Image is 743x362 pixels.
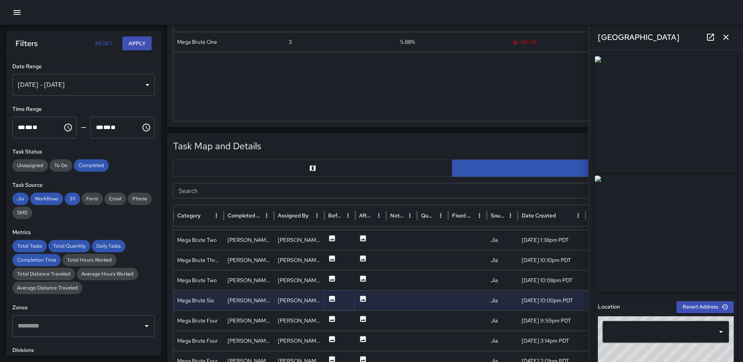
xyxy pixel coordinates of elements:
div: 10/13/2025, 10:10pm PDT [518,250,585,270]
h6: Task Status [12,148,155,156]
span: Total Distance Traveled [12,270,75,278]
div: Average Distance Traveled [12,282,82,294]
span: SMS [12,209,32,217]
span: To Do [50,162,72,169]
span: -62.5 % [512,32,615,52]
div: Mega Brute Four [173,331,224,351]
div: Jia [12,193,29,205]
span: Jia [12,195,29,203]
div: 311 [65,193,80,205]
span: Daily Tasks [92,242,125,250]
span: Phone [128,195,152,203]
button: Reset [91,36,116,51]
div: Notes [390,212,404,219]
div: Phone [128,193,152,205]
div: Jia [487,331,518,351]
div: To Do [50,159,72,172]
button: Fixed Asset column menu [474,210,485,221]
div: Category [177,212,200,219]
button: Source column menu [505,210,516,221]
div: Total Tasks [12,240,47,252]
button: Choose time, selected time is 11:59 PM [139,120,154,135]
div: Jia [487,230,518,250]
div: Source [491,212,504,219]
div: Mike 16 [274,250,324,270]
div: Average Hours Worked [77,268,138,280]
span: Unassigned [12,162,48,169]
div: 10/13/2025, 10:09pm PDT [585,270,653,290]
div: After Photo [359,212,373,219]
button: Category column menu [211,210,222,221]
div: Mike 15 [224,270,274,290]
span: Meridiem [33,124,38,130]
div: Total Quantity [48,240,90,252]
div: Daily Tasks [92,240,125,252]
div: Jia [487,250,518,270]
div: 10/13/2025, 10:08pm PDT [518,270,585,290]
div: 10/13/2025, 10:02pm PDT [585,290,653,310]
div: Mega Brute Four [173,310,224,331]
div: Mike 3 [224,230,274,250]
button: Assigned By column menu [312,210,322,221]
span: Workflows [30,195,63,203]
div: Mike 13 [274,310,324,331]
div: Fixed Asset [452,212,473,219]
div: 10/13/2025, 9:59pm PDT [518,310,585,331]
div: Quantity [421,212,435,219]
div: 10/13/2025, 10:00pm PDT [518,290,585,310]
div: Completion Time [12,254,61,266]
div: Mike 3 [274,230,324,250]
div: 10/13/2025, 3:14pm PDT [518,331,585,351]
button: Table [452,160,731,177]
h6: Time Range [12,105,155,114]
span: 311 [65,195,80,203]
div: Date Created [522,212,556,219]
button: After Photo column menu [373,210,384,221]
div: Mega Brute One [173,32,285,52]
div: Completed [74,159,109,172]
div: Jia [487,310,518,331]
div: Mike 12 [274,331,324,351]
span: Completed [74,162,109,169]
div: Total Distance Traveled [12,268,75,280]
span: Hours [96,124,103,130]
div: [DATE] - [DATE] [12,74,155,96]
div: Mike 16 [224,250,274,270]
div: Workflows [30,193,63,205]
span: Minutes [25,124,33,130]
div: 10/14/2025, 1:40pm PDT [585,230,653,250]
h6: Divisions [12,346,155,355]
button: Open [141,321,152,331]
div: 10/13/2025, 10:22pm PDT [585,250,653,270]
div: Jia [487,290,518,310]
button: Apply [122,36,152,51]
div: Form [82,193,103,205]
span: Total Tasks [12,242,47,250]
div: Mike 12 [224,331,274,351]
button: Before Photo column menu [342,210,353,221]
div: Mega Brute Two [173,270,224,290]
div: Mega Brute Three [173,250,224,270]
svg: Table [587,164,595,172]
div: Assigned By [278,212,308,219]
h6: Date Range [12,62,155,71]
div: Completed By [228,212,260,219]
div: SMS [12,207,32,219]
div: Mike 13 [224,310,274,331]
span: Total Hours Worked [62,256,116,264]
div: Mike 11 [224,290,274,310]
h5: Task Map and Details [173,140,261,152]
button: Completed By column menu [261,210,272,221]
h6: Filters [15,37,38,50]
div: Unassigned [12,159,48,172]
h6: Zones [12,303,155,312]
div: 10/13/2025, 10:01pm PDT [585,310,653,331]
span: Email [104,195,126,203]
div: Total Hours Worked [62,254,116,266]
span: Average Distance Traveled [12,284,82,292]
div: Email [104,193,126,205]
h6: Task Source [12,181,155,190]
div: Mega Brute Six [173,290,224,310]
h6: Metrics [12,228,155,237]
div: Jia [487,270,518,290]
